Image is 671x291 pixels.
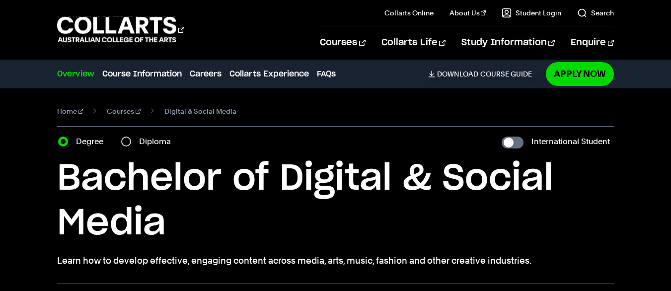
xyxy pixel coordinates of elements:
a: Home [57,104,83,118]
a: Courses [320,26,365,59]
label: Degree [76,135,109,148]
span: Digital & Social Media [164,104,236,118]
a: Study Information [461,26,555,59]
a: FAQs [317,68,336,80]
a: About Us [449,8,486,18]
label: Diploma [139,135,177,148]
a: Apply Now [546,62,614,85]
div: Go to homepage [57,15,184,44]
a: Course Information [102,68,182,80]
a: Collarts Online [384,8,434,18]
h1: Bachelor of Digital & Social Media [57,156,614,246]
a: Careers [190,68,222,80]
label: International Student [531,135,610,148]
a: Search [577,8,614,18]
a: DownloadCourse Guide [428,70,540,78]
a: Collarts Life [381,26,446,59]
a: Collarts Experience [229,68,309,80]
a: Student Login [502,8,561,18]
a: Enquire [571,26,614,59]
a: Overview [57,68,94,80]
a: Courses [107,104,141,118]
span: Download [437,70,478,78]
p: Learn how to develop effective, engaging content across media, arts, music, fashion and other cre... [57,254,614,268]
